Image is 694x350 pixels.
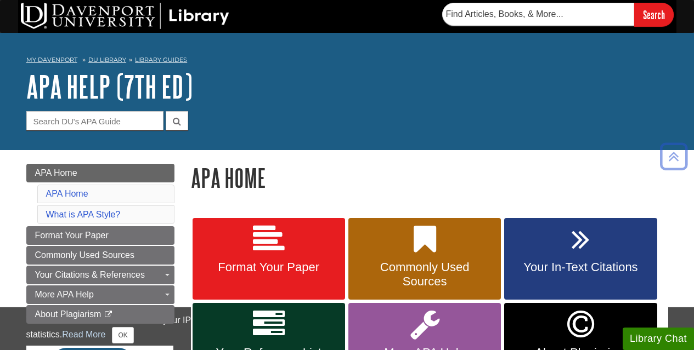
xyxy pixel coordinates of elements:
[26,246,174,265] a: Commonly Used Sources
[135,56,187,64] a: Library Guides
[357,260,493,289] span: Commonly Used Sources
[634,3,674,26] input: Search
[201,260,337,274] span: Format Your Paper
[21,3,229,29] img: DU Library
[26,55,77,65] a: My Davenport
[193,218,345,300] a: Format Your Paper
[35,309,101,319] span: About Plagiarism
[26,111,163,130] input: Search DU's APA Guide
[26,164,174,182] a: APA Home
[623,328,694,350] button: Library Chat
[26,53,668,70] nav: breadcrumb
[191,164,668,192] h1: APA Home
[46,210,121,219] a: What is APA Style?
[35,270,145,279] span: Your Citations & References
[35,168,77,177] span: APA Home
[35,250,134,260] span: Commonly Used Sources
[88,56,126,64] a: DU Library
[26,70,193,104] a: APA Help (7th Ed)
[442,3,634,26] input: Find Articles, Books, & More...
[442,3,674,26] form: Searches DU Library's articles, books, and more
[348,218,501,300] a: Commonly Used Sources
[104,311,113,318] i: This link opens in a new window
[35,290,94,299] span: More APA Help
[26,285,174,304] a: More APA Help
[26,226,174,245] a: Format Your Paper
[46,189,88,198] a: APA Home
[35,231,109,240] span: Format Your Paper
[26,305,174,324] a: About Plagiarism
[512,260,648,274] span: Your In-Text Citations
[504,218,657,300] a: Your In-Text Citations
[656,149,691,164] a: Back to Top
[26,266,174,284] a: Your Citations & References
